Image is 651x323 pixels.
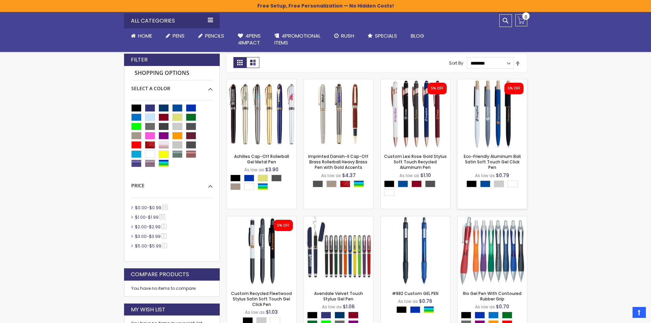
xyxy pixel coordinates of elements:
a: Blog [404,28,431,43]
div: Nickel [326,180,337,187]
div: Blue [475,312,485,319]
a: Specials [361,28,404,43]
a: 0 [515,14,527,26]
div: Blue [410,306,420,313]
div: Black [384,180,394,187]
div: Burgundy [348,312,358,319]
strong: Compare Products [131,271,189,278]
span: 5 [161,224,166,229]
a: Custom Lexi Rose Gold Stylus Soft Touch Recycled Aluminum Pen [384,153,447,170]
div: Black [466,180,477,187]
div: Marble Burgundy [340,180,350,187]
a: Eco-Friendly Aluminum Bali Satin Soft Touch Gel Click Pen [458,79,527,85]
label: Sort By [449,60,463,66]
div: Select A Color [396,306,437,315]
span: Pens [173,32,185,39]
div: Select A Color [230,175,296,192]
span: Home [138,32,152,39]
div: Black [396,306,407,313]
span: $5.99 [149,243,161,249]
a: Pencils [191,28,231,43]
a: $3.00-$3.992 [133,233,169,239]
a: Custom Recycled Fleetwood Stylus Satin Soft Touch Gel Click Pen [227,216,296,222]
span: $5.00 [135,243,147,249]
img: Imprinted Danish-II Cap-Off Brass Rollerball Heavy Brass Pen with Gold Accents [304,79,373,149]
img: Achilles Cap-Off Rollerball Gel Metal Pen [227,79,296,149]
div: Black [230,175,241,181]
div: White [244,183,254,190]
a: $1.00-$1.9925 [133,214,167,220]
div: Gold [258,175,268,181]
a: Rio Gel Pen With Contoured Rubber Grip [458,216,527,222]
strong: Shopping Options [131,66,213,81]
span: $3.00 [135,233,147,239]
span: Rush [341,32,354,39]
div: White [384,189,394,196]
span: 4PROMOTIONAL ITEMS [274,32,321,46]
span: $0.70 [496,303,509,310]
span: $1.06 [343,303,355,310]
a: $5.00-$5.992 [133,243,169,249]
img: Custom Recycled Fleetwood Stylus Satin Soft Touch Gel Click Pen [227,216,296,286]
img: Rio Gel Pen With Contoured Rubber Grip [458,216,527,286]
span: $3.90 [265,166,279,173]
div: All Categories [124,13,220,28]
span: $3.99 [149,233,161,239]
span: As low as [399,173,419,178]
a: Home [124,28,159,43]
div: Nickel [230,183,241,190]
div: Grey Light [494,180,504,187]
span: $2.99 [149,224,161,230]
a: Top [633,307,646,318]
a: Eco-Friendly Aluminum Bali Satin Soft Touch Gel Click Pen [464,153,521,170]
span: 2 [162,243,167,248]
div: 5% OFF [431,86,443,91]
a: Achilles Cap-Off Rollerball Gel Metal Pen [234,153,289,165]
div: Assorted [258,183,268,190]
span: Specials [375,32,397,39]
div: Select A Color [131,80,213,92]
span: $1.03 [266,309,278,315]
div: Blue [244,175,254,181]
div: Black [307,312,317,319]
div: Price [131,177,213,189]
div: 5% OFF [277,223,289,228]
img: Eco-Friendly Aluminum Bali Satin Soft Touch Gel Click Pen [458,79,527,149]
div: Select A Color [466,180,521,189]
strong: Filter [131,56,148,64]
a: #882 Custom GEL PEN [381,216,450,222]
strong: My Wish List [131,306,165,313]
div: You have no items to compare. [124,281,220,297]
div: Royal Blue [321,312,331,319]
div: Dark Blue [398,180,408,187]
div: Navy Blue [335,312,345,319]
span: As low as [475,304,495,310]
span: As low as [398,298,418,304]
span: 25 [159,214,165,219]
span: $1.10 [420,172,431,179]
a: #882 Custom GEL PEN [392,291,438,296]
div: Green [502,312,512,319]
span: Pencils [205,32,224,39]
span: $1.99 [148,214,159,220]
span: 19 [162,205,168,210]
span: $0.79 [496,172,509,179]
div: Gunmetal [271,175,282,181]
div: Black [461,312,471,319]
div: Burgundy [411,180,422,187]
a: Imprinted Danish-II Cap-Off Brass Rollerball Heavy Brass Pen with Gold Accents [308,153,368,170]
div: Gunmetal [425,180,435,187]
a: Rush [327,28,361,43]
a: Rio Gel Pen With Contoured Rubber Grip [463,291,521,302]
span: As low as [322,304,342,310]
span: 4Pens 4impact [238,32,261,46]
span: As low as [475,173,495,178]
a: $0.00-$0.9919 [133,205,170,211]
span: 0 [525,14,527,20]
a: Avendale Velvet Touch Stylus Gel Pen [314,291,363,302]
div: 5% OFF [508,86,520,91]
a: Pens [159,28,191,43]
span: As low as [244,167,264,173]
span: $0.99 [149,205,161,211]
div: Assorted [424,306,434,313]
